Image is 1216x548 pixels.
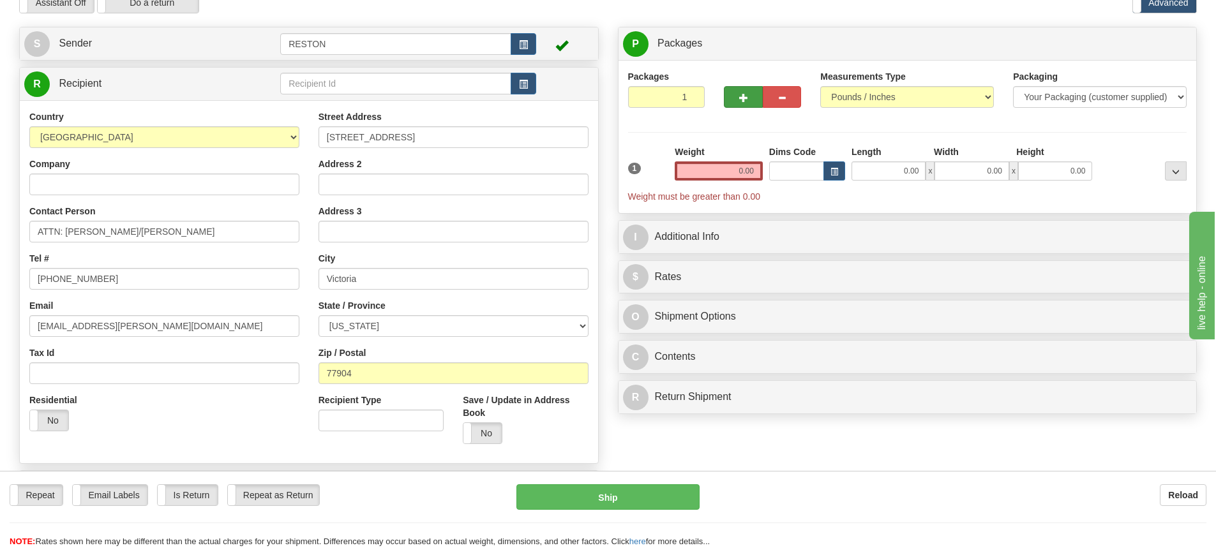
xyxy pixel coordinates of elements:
[1160,484,1206,506] button: Reload
[623,304,649,330] span: O
[29,110,64,123] label: Country
[24,71,252,97] a: R Recipient
[629,537,646,546] a: here
[852,145,882,158] label: Length
[463,423,502,443] label: No
[29,205,95,218] label: Contact Person
[1016,145,1044,158] label: Height
[228,485,319,505] label: Repeat as Return
[463,394,588,419] label: Save / Update in Address Book
[319,299,386,312] label: State / Province
[319,205,362,218] label: Address 3
[820,70,906,83] label: Measurements Type
[1168,490,1198,500] b: Reload
[319,110,382,123] label: Street Address
[59,38,92,48] span: Sender
[623,224,1192,250] a: IAdditional Info
[73,485,147,505] label: Email Labels
[1013,70,1058,83] label: Packaging
[319,252,335,265] label: City
[623,384,1192,410] a: RReturn Shipment
[319,126,589,148] input: Enter a location
[623,31,649,57] span: P
[319,158,362,170] label: Address 2
[319,394,382,406] label: Recipient Type
[59,78,101,89] span: Recipient
[24,31,50,57] span: S
[1009,161,1018,181] span: x
[319,346,366,359] label: Zip / Postal
[1165,161,1187,181] div: ...
[516,484,700,510] button: Ship
[29,346,54,359] label: Tax Id
[675,145,704,158] label: Weight
[657,38,702,48] span: Packages
[24,71,50,97] span: R
[623,264,1192,290] a: $Rates
[623,264,649,290] span: $
[30,410,68,431] label: No
[29,158,70,170] label: Company
[158,485,218,505] label: Is Return
[623,344,649,370] span: C
[10,8,118,23] div: live help - online
[10,485,63,505] label: Repeat
[934,145,959,158] label: Width
[623,344,1192,370] a: CContents
[623,385,649,410] span: R
[1187,209,1215,339] iframe: chat widget
[280,73,511,94] input: Recipient Id
[29,394,77,406] label: Residential
[926,161,935,181] span: x
[628,191,761,202] span: Weight must be greater than 0.00
[10,537,35,546] span: NOTE:
[623,304,1192,330] a: OShipment Options
[628,70,670,83] label: Packages
[280,33,511,55] input: Sender Id
[623,225,649,250] span: I
[29,299,53,312] label: Email
[623,31,1192,57] a: P Packages
[769,145,816,158] label: Dims Code
[24,31,280,57] a: S Sender
[29,252,49,265] label: Tel #
[628,163,642,174] span: 1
